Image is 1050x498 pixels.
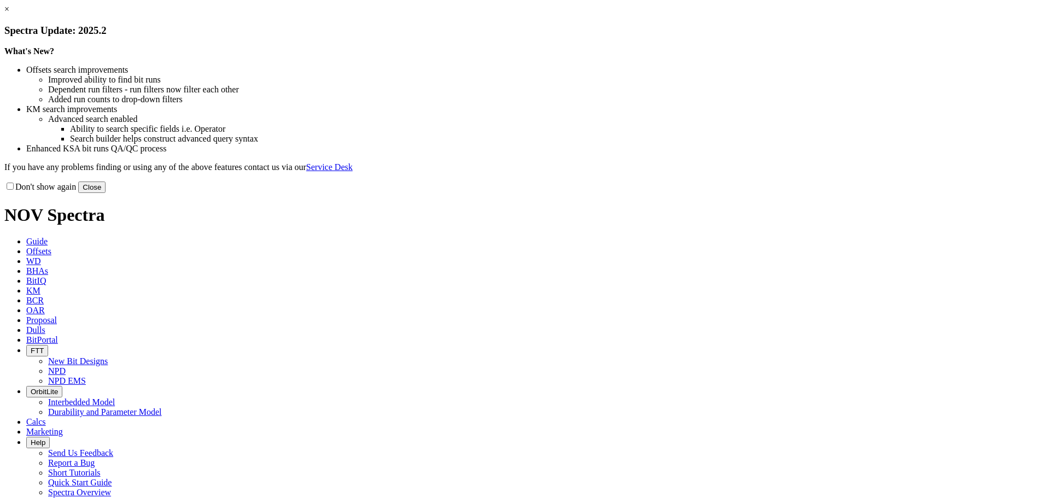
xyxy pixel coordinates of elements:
[26,104,1046,114] li: KM search improvements
[26,266,48,276] span: BHAs
[4,4,9,14] a: ×
[26,296,44,305] span: BCR
[26,427,63,436] span: Marketing
[48,478,112,487] a: Quick Start Guide
[48,407,162,417] a: Durability and Parameter Model
[4,162,1046,172] p: If you have any problems finding or using any of the above features contact us via our
[31,347,44,355] span: FTT
[48,448,113,458] a: Send Us Feedback
[26,237,48,246] span: Guide
[26,417,46,426] span: Calcs
[48,468,101,477] a: Short Tutorials
[26,276,46,285] span: BitIQ
[48,397,115,407] a: Interbedded Model
[70,124,1046,134] li: Ability to search specific fields i.e. Operator
[26,315,57,325] span: Proposal
[48,114,1046,124] li: Advanced search enabled
[4,25,1046,37] h3: Spectra Update: 2025.2
[4,205,1046,225] h1: NOV Spectra
[4,46,54,56] strong: What's New?
[31,388,58,396] span: OrbitLite
[26,65,1046,75] li: Offsets search improvements
[78,181,106,193] button: Close
[48,488,111,497] a: Spectra Overview
[26,325,45,335] span: Dulls
[26,247,51,256] span: Offsets
[26,144,1046,154] li: Enhanced KSA bit runs QA/QC process
[4,182,76,191] label: Don't show again
[26,306,45,315] span: OAR
[26,335,58,344] span: BitPortal
[48,356,108,366] a: New Bit Designs
[48,376,86,385] a: NPD EMS
[70,134,1046,144] li: Search builder helps construct advanced query syntax
[31,438,45,447] span: Help
[26,256,41,266] span: WD
[26,286,40,295] span: KM
[48,85,1046,95] li: Dependent run filters - run filters now filter each other
[306,162,353,172] a: Service Desk
[48,95,1046,104] li: Added run counts to drop-down filters
[48,366,66,376] a: NPD
[48,75,1046,85] li: Improved ability to find bit runs
[7,183,14,190] input: Don't show again
[48,458,95,467] a: Report a Bug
